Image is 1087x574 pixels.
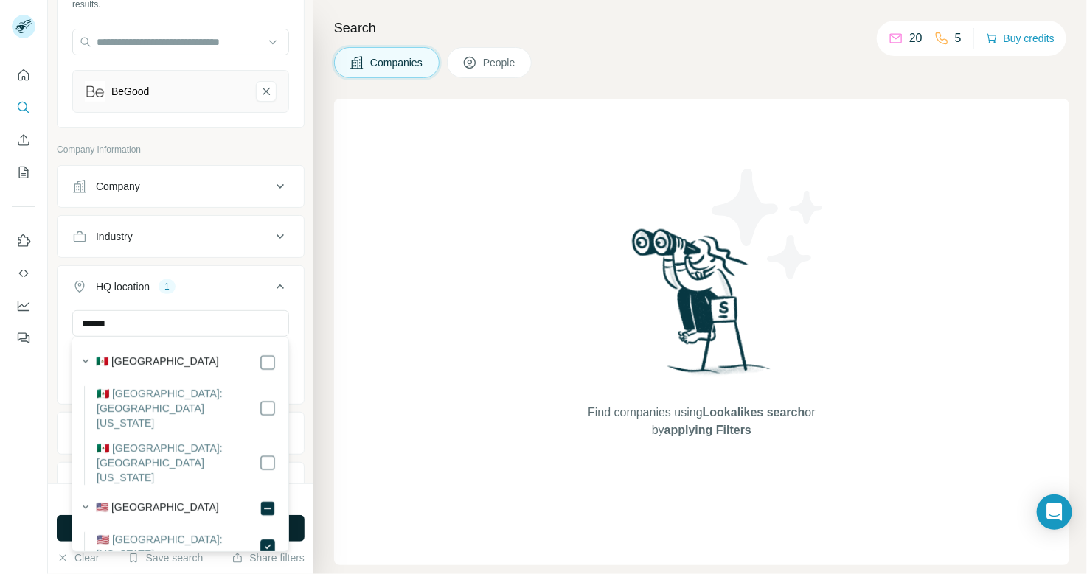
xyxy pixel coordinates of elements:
button: Annual revenue ($) [58,416,304,451]
label: 🇺🇸 [GEOGRAPHIC_DATA] [96,500,219,517]
span: Find companies using or by [583,404,819,439]
img: BeGood-logo [85,81,105,102]
button: Company [58,169,304,204]
span: Lookalikes search [703,406,805,419]
button: My lists [12,159,35,186]
h4: Search [334,18,1069,38]
button: Quick start [12,62,35,88]
div: 1 [159,280,176,293]
button: Clear [57,550,99,565]
label: 🇲🇽 [GEOGRAPHIC_DATA] [96,354,219,371]
p: Company information [57,143,305,156]
button: Use Surfe API [12,260,35,287]
span: applying Filters [664,424,751,436]
label: 🇲🇽 [GEOGRAPHIC_DATA]: [GEOGRAPHIC_DATA][US_STATE] [97,386,259,430]
button: Employees (size) [58,466,304,501]
button: Enrich CSV [12,127,35,153]
button: Industry [58,219,304,254]
button: Dashboard [12,293,35,319]
div: Company [96,179,140,194]
button: HQ location1 [58,269,304,310]
img: Surfe Illustration - Woman searching with binoculars [625,225,779,389]
p: 20 [909,29,923,47]
div: BeGood [111,84,149,99]
img: Surfe Illustration - Stars [702,158,835,290]
span: Companies [370,55,424,70]
span: People [483,55,517,70]
button: Buy credits [986,28,1055,49]
label: 🇲🇽 [GEOGRAPHIC_DATA]: [GEOGRAPHIC_DATA][US_STATE] [97,441,259,485]
button: BeGood-remove-button [256,81,277,102]
p: 5 [955,29,962,47]
button: Feedback [12,325,35,351]
button: Save search [128,550,203,565]
div: HQ location [96,279,150,294]
div: Open Intercom Messenger [1037,494,1072,530]
div: Industry [96,229,133,244]
button: Search [12,94,35,121]
button: Run search [57,515,305,542]
button: Use Surfe on LinkedIn [12,228,35,254]
label: 🇺🇸 [GEOGRAPHIC_DATA]: [US_STATE] [97,532,259,561]
button: Share filters [232,550,305,565]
